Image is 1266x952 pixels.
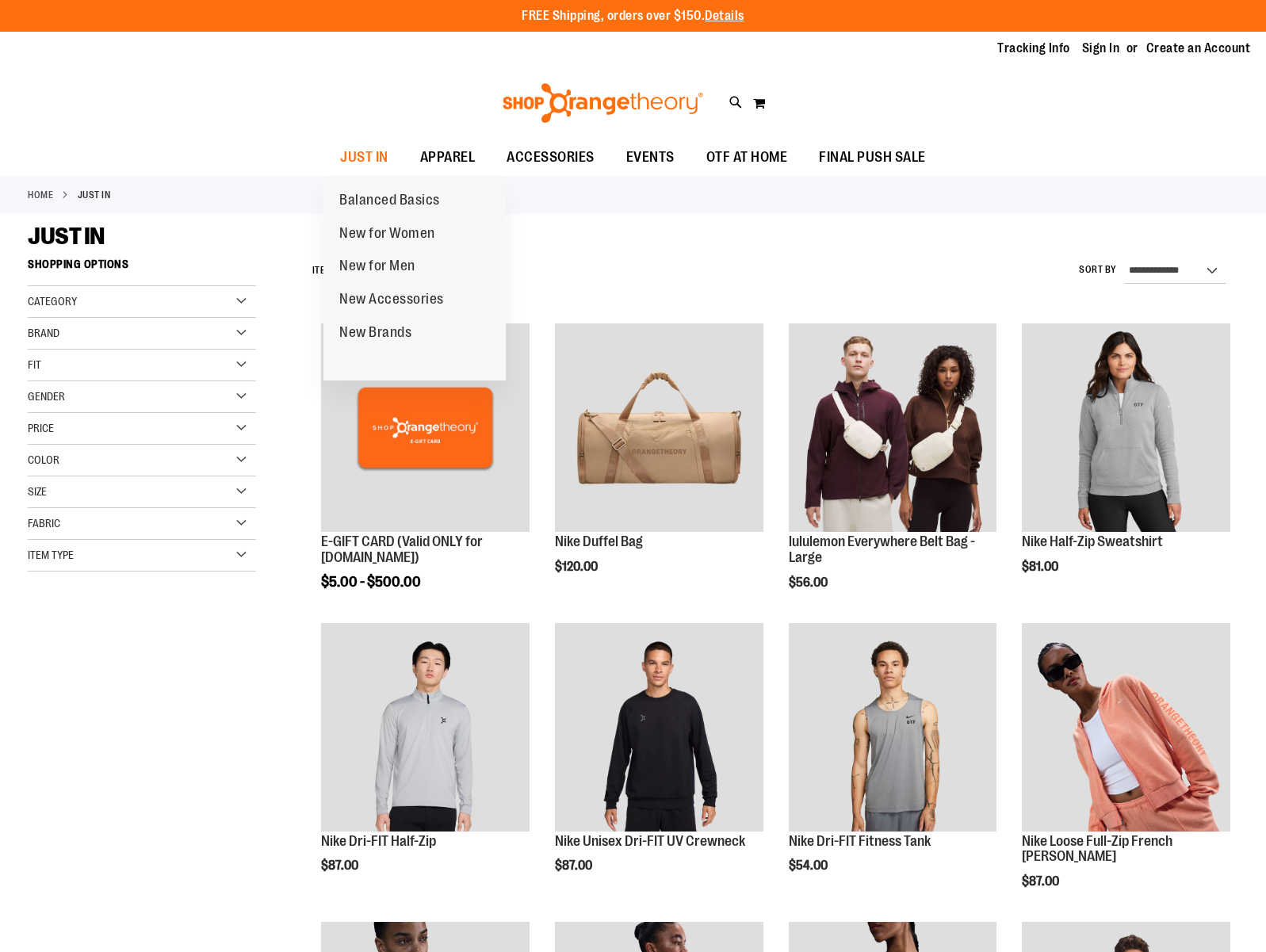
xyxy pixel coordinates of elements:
[1022,560,1061,574] span: $81.00
[997,40,1070,57] a: Tracking Info
[339,225,435,245] span: New for Women
[339,258,415,277] span: New for Men
[321,623,530,834] a: Nike Dri-FIT Half-Zip
[781,615,1005,914] div: product
[789,833,931,849] a: Nike Dri-FIT Fitness Tank
[706,140,788,175] span: OTF AT HOME
[28,453,59,466] span: Color
[321,323,530,532] img: E-GIFT CARD (Valid ONLY for ShopOrangetheory.com)
[1014,615,1238,929] div: product
[1022,323,1230,534] a: Nike Half-Zip Sweatshirt
[555,623,763,834] a: Nike Unisex Dri-FIT UV Crewneck
[321,623,530,832] img: Nike Dri-FIT Half-Zip
[1022,623,1230,834] a: Nike Loose Full-Zip French Terry Hoodie
[789,323,997,532] img: lululemon Everywhere Belt Bag - Large
[789,858,830,873] span: $54.00
[1022,323,1230,532] img: Nike Half-Zip Sweatshirt
[28,188,53,202] a: Home
[789,323,997,534] a: lululemon Everywhere Belt Bag - Large
[555,833,745,849] a: Nike Unisex Dri-FIT UV Crewneck
[313,615,537,914] div: product
[28,250,256,286] strong: Shopping Options
[28,358,41,371] span: Fit
[339,192,440,212] span: Balanced Basics
[555,623,763,832] img: Nike Unisex Dri-FIT UV Crewneck
[547,615,771,914] div: product
[555,323,763,532] img: Nike Duffel Bag
[28,422,54,434] span: Price
[819,140,926,175] span: FINAL PUSH SALE
[1022,833,1172,865] a: Nike Loose Full-Zip French [PERSON_NAME]
[507,140,595,175] span: ACCESSORIES
[789,623,997,834] a: Nike Dri-FIT Fitness Tank
[555,560,600,574] span: $120.00
[321,533,483,565] a: E-GIFT CARD (Valid ONLY for [DOMAIN_NAME])
[313,315,537,629] div: product
[1082,40,1120,57] a: Sign In
[1022,623,1230,832] img: Nike Loose Full-Zip French Terry Hoodie
[522,7,744,25] p: FREE Shipping, orders over $150.
[781,315,1005,629] div: product
[1022,533,1163,549] a: Nike Half-Zip Sweatshirt
[321,574,421,590] span: $5.00 - $500.00
[1079,263,1117,277] label: Sort By
[1014,315,1238,614] div: product
[28,295,77,308] span: Category
[28,485,47,498] span: Size
[500,83,706,123] img: Shop Orangetheory
[626,140,675,175] span: EVENTS
[28,517,60,530] span: Fabric
[28,223,105,250] span: JUST IN
[555,323,763,534] a: Nike Duffel Bag
[28,327,59,339] span: Brand
[28,549,74,561] span: Item Type
[789,623,997,832] img: Nike Dri-FIT Fitness Tank
[28,390,65,403] span: Gender
[705,9,744,23] a: Details
[339,291,444,311] span: New Accessories
[1022,874,1061,889] span: $87.00
[339,324,411,344] span: New Brands
[321,833,436,849] a: Nike Dri-FIT Half-Zip
[78,188,111,202] strong: JUST IN
[555,858,595,873] span: $87.00
[547,315,771,614] div: product
[1146,40,1251,57] a: Create an Account
[321,323,530,534] a: E-GIFT CARD (Valid ONLY for ShopOrangetheory.com)
[789,533,975,565] a: lululemon Everywhere Belt Bag - Large
[555,533,643,549] a: Nike Duffel Bag
[340,140,388,175] span: JUST IN
[420,140,476,175] span: APPAREL
[321,858,361,873] span: $87.00
[312,258,366,283] h2: Items to
[789,575,830,590] span: $56.00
